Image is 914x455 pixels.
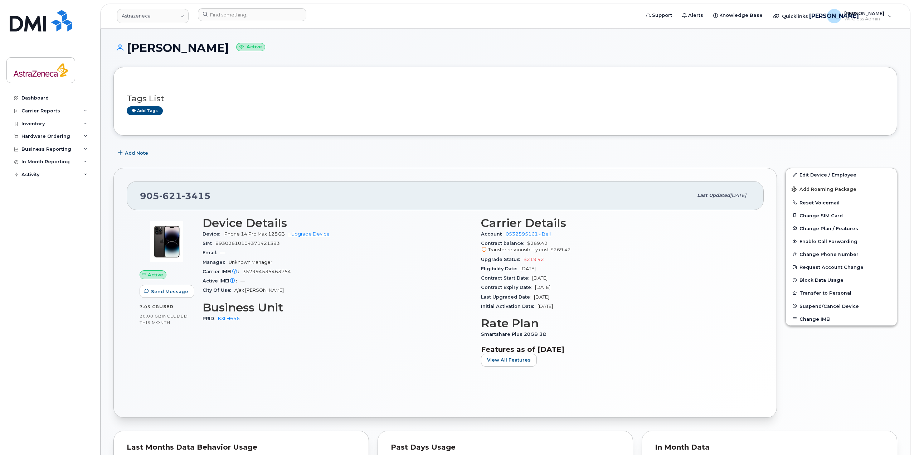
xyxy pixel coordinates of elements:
[288,231,330,237] a: + Upgrade Device
[481,354,537,367] button: View All Features
[799,239,857,244] span: Enable Call Forwarding
[223,231,285,237] span: iPhone 14 Pro Max 128GB
[534,294,549,300] span: [DATE]
[481,331,550,337] span: Smartshare Plus 20GB 36
[481,345,751,354] h3: Features as of [DATE]
[786,286,897,299] button: Transfer to Personal
[786,196,897,209] button: Reset Voicemail
[127,94,884,103] h3: Tags List
[481,241,527,246] span: Contract balance
[203,241,215,246] span: SIM
[481,266,520,271] span: Eligibility Date
[799,303,859,309] span: Suspend/Cancel Device
[140,314,162,319] span: 20.00 GB
[215,241,280,246] span: 89302610104371421393
[786,248,897,261] button: Change Phone Number
[127,106,163,115] a: Add tags
[151,288,188,295] span: Send Message
[786,168,897,181] a: Edit Device / Employee
[236,43,265,51] small: Active
[113,146,154,159] button: Add Note
[488,247,549,252] span: Transfer responsibility cost
[786,300,897,313] button: Suspend/Cancel Device
[159,304,174,309] span: used
[203,278,240,284] span: Active IMEI
[655,444,884,451] div: In Month Data
[481,304,538,309] span: Initial Activation Date
[159,190,182,201] span: 621
[113,42,897,54] h1: [PERSON_NAME]
[481,217,751,229] h3: Carrier Details
[203,287,234,293] span: City Of Use
[145,220,188,263] img: image20231002-3703462-by0d28.jpeg
[203,301,472,314] h3: Business Unit
[481,275,532,281] span: Contract Start Date
[140,190,211,201] span: 905
[786,209,897,222] button: Change SIM Card
[240,278,245,284] span: —
[481,317,751,330] h3: Rate Plan
[786,181,897,196] button: Add Roaming Package
[792,187,856,193] span: Add Roaming Package
[203,316,218,321] span: PRID
[799,226,858,231] span: Change Plan / Features
[140,304,159,309] span: 7.05 GB
[203,250,220,255] span: Email
[203,217,472,229] h3: Device Details
[524,257,544,262] span: $219.42
[535,285,550,290] span: [DATE]
[786,222,897,235] button: Change Plan / Features
[786,235,897,248] button: Enable Call Forwarding
[234,287,284,293] span: Ajax [PERSON_NAME]
[730,193,746,198] span: [DATE]
[538,304,553,309] span: [DATE]
[481,294,534,300] span: Last Upgraded Date
[125,150,148,156] span: Add Note
[229,260,272,265] span: Unknown Manager
[203,260,229,265] span: Manager
[697,193,730,198] span: Last updated
[786,313,897,325] button: Change IMEI
[786,261,897,274] button: Request Account Change
[203,231,223,237] span: Device
[127,444,356,451] div: Last Months Data Behavior Usage
[481,241,751,253] span: $269.42
[520,266,536,271] span: [DATE]
[182,190,211,201] span: 3415
[506,231,551,237] a: 0532595161 - Bell
[550,247,571,252] span: $269.42
[481,285,535,290] span: Contract Expiry Date
[203,269,243,274] span: Carrier IMEI
[786,274,897,286] button: Block Data Usage
[391,444,620,451] div: Past Days Usage
[218,316,240,321] a: KXLH656
[140,313,188,325] span: included this month
[532,275,548,281] span: [DATE]
[481,231,506,237] span: Account
[243,269,291,274] span: 352994535463754
[148,271,163,278] span: Active
[220,250,225,255] span: —
[481,257,524,262] span: Upgrade Status
[140,285,194,298] button: Send Message
[487,357,531,363] span: View All Features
